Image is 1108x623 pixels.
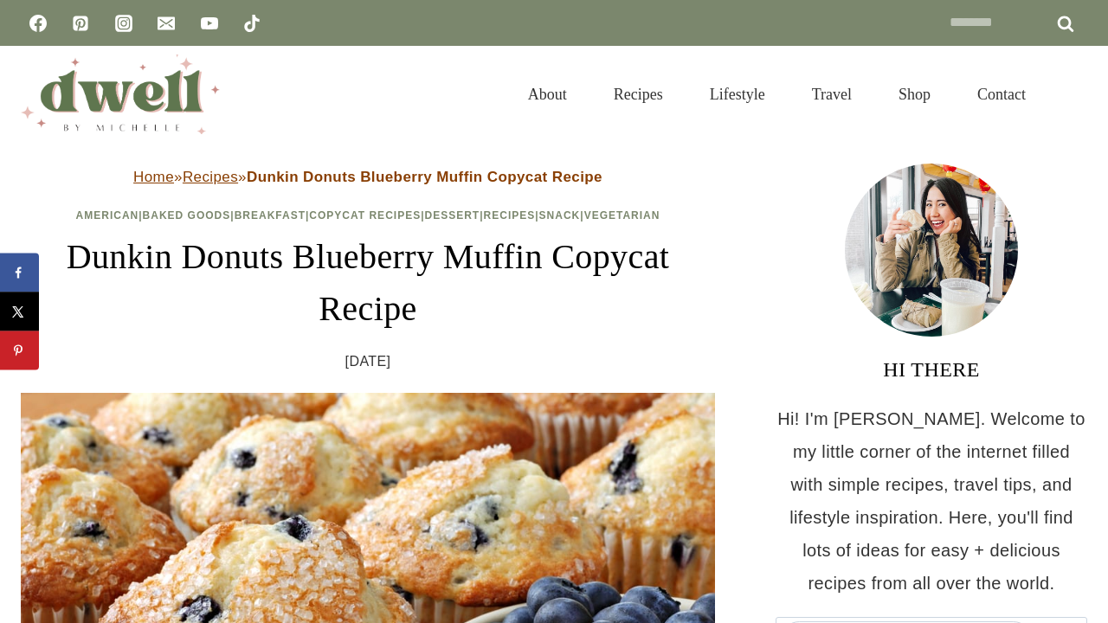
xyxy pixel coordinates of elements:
[345,349,391,375] time: [DATE]
[133,169,174,185] a: Home
[539,209,581,222] a: Snack
[505,64,1049,125] nav: Primary Navigation
[309,209,421,222] a: Copycat Recipes
[149,6,184,41] a: Email
[76,209,139,222] a: American
[143,209,231,222] a: Baked Goods
[686,64,789,125] a: Lifestyle
[1058,80,1087,109] button: View Search Form
[21,231,715,335] h1: Dunkin Donuts Blueberry Muffin Copycat Recipe
[21,6,55,41] a: Facebook
[776,354,1087,385] h3: HI THERE
[247,169,602,185] strong: Dunkin Donuts Blueberry Muffin Copycat Recipe
[954,64,1049,125] a: Contact
[63,6,98,41] a: Pinterest
[789,64,875,125] a: Travel
[192,6,227,41] a: YouTube
[21,55,220,134] img: DWELL by michelle
[235,6,269,41] a: TikTok
[875,64,954,125] a: Shop
[425,209,480,222] a: Dessert
[235,209,306,222] a: Breakfast
[590,64,686,125] a: Recipes
[183,169,238,185] a: Recipes
[133,169,602,185] span: » »
[484,209,536,222] a: Recipes
[76,209,660,222] span: | | | | | | |
[106,6,141,41] a: Instagram
[584,209,660,222] a: Vegetarian
[505,64,590,125] a: About
[776,402,1087,600] p: Hi! I'm [PERSON_NAME]. Welcome to my little corner of the internet filled with simple recipes, tr...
